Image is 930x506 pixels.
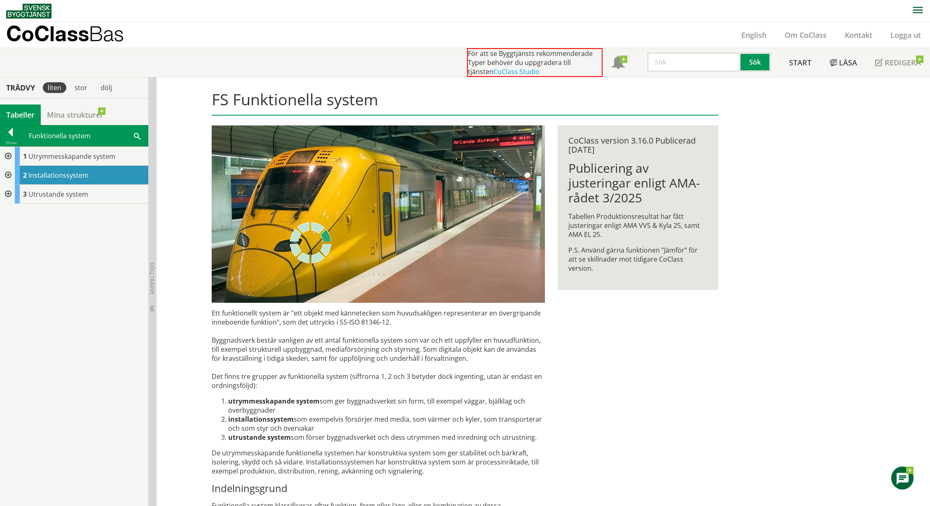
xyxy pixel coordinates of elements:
[836,30,881,40] a: Kontakt
[776,30,836,40] a: Om CoClass
[568,136,707,154] div: CoClass version 3.16.0 Publicerad [DATE]
[28,152,115,161] span: Utrymmesskapande system
[228,397,545,415] li: som ger byggnadsverket sin form, till exempel väggar, bjälklag och överbyggnader
[70,82,92,93] div: stor
[839,58,857,67] span: Läsa
[881,30,930,40] a: Logga ut
[885,58,921,67] span: Redigera
[149,262,156,295] span: Dölj trädvy
[866,48,930,77] a: Redigera
[789,58,811,67] span: Start
[732,30,776,40] a: English
[290,222,331,263] img: Laddar
[2,83,40,92] div: Trädvy
[41,104,110,125] a: Mina strukturer
[6,22,142,48] a: CoClassBas
[43,82,66,93] div: liten
[493,67,540,76] a: CoClass Studio
[647,52,741,72] input: Sök
[6,4,51,19] img: Svensk Byggtjänst
[780,48,820,77] a: Start
[89,21,124,46] span: Bas
[96,82,117,93] div: dölj
[568,161,707,205] h1: Publicering av justeringar enligt AMA-rådet 3/2025
[467,48,603,77] div: För att se Byggtjänsts rekommenderade Typer behöver du uppgradera till tjänsten
[228,433,291,442] strong: utrustande system
[228,415,294,424] strong: installationssystem
[23,190,27,199] span: 3
[21,125,148,146] div: Funktionella system
[612,57,625,70] span: Notifikationer
[568,212,707,239] p: Tabellen Produktionsresultat har fått justeringar enligt AMA VVS & Kyla 25, samt AMA EL 25.
[212,125,545,303] img: arlanda-express-2.jpg
[0,139,21,146] div: Tillbaka
[820,48,866,77] a: Läsa
[212,482,545,494] h3: Indelningsgrund
[228,433,545,442] li: som förser byggnadsverket och dess utrymmen med inredning och utrustning.
[741,52,771,72] button: Sök
[228,415,545,433] li: som exempelvis försörjer med media, som värmer och kyler, som trans­porterar och som styr och öve...
[228,397,320,406] strong: utrymmesskapande system
[23,152,27,161] span: 1
[28,190,88,199] span: Utrustande system
[6,29,124,38] p: CoClass
[568,246,707,273] p: P.S. Använd gärna funktionen ”Jämför” för att se skillnader mot tidigare CoClass version.
[23,171,27,180] span: 2
[28,171,89,180] span: Installationssystem
[134,131,140,140] span: Sök i tabellen
[212,90,718,116] h1: FS Funktionella system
